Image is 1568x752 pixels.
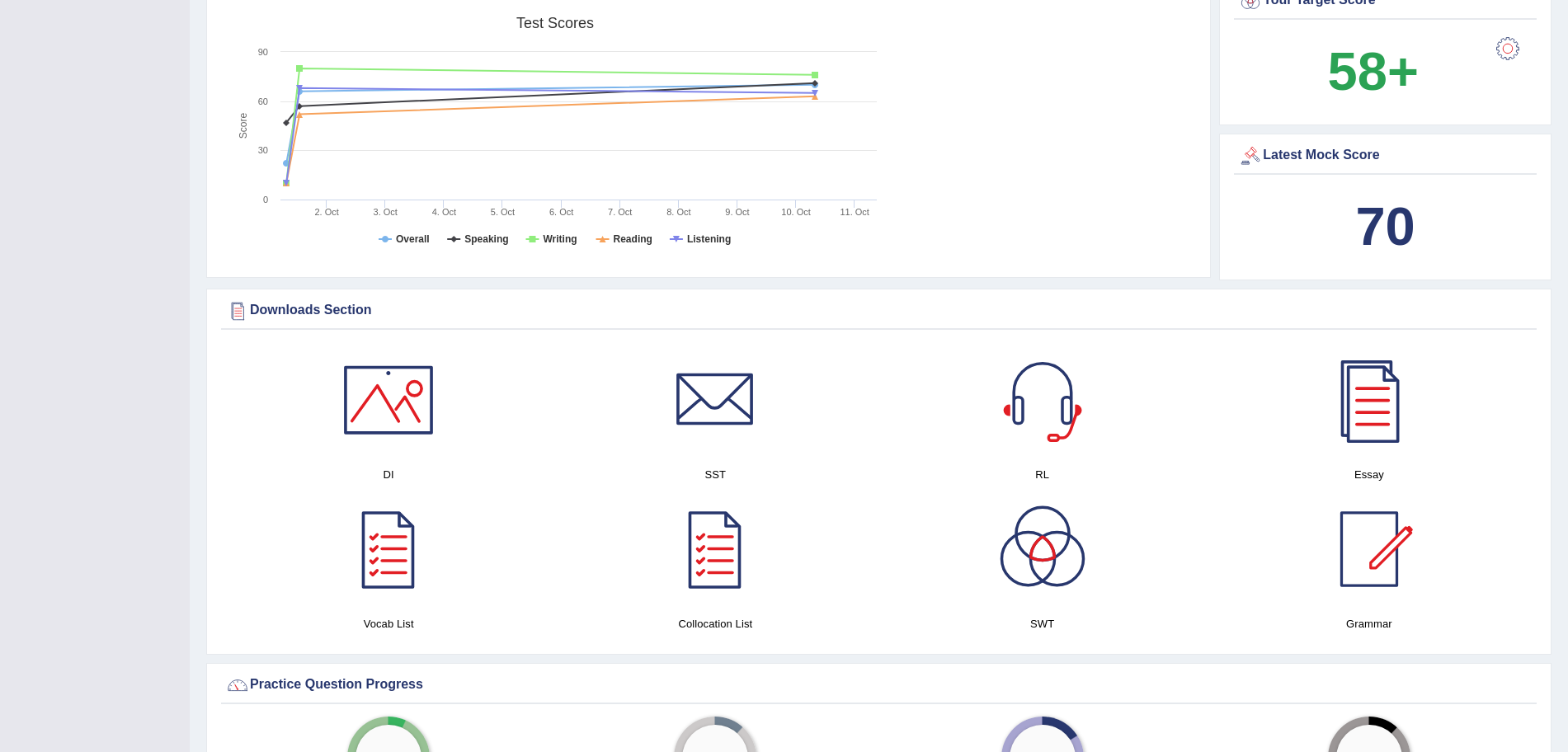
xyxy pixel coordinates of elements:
[1328,41,1419,101] b: 58+
[314,207,338,217] tspan: 2. Oct
[258,96,268,106] text: 60
[1355,196,1415,256] b: 70
[543,233,577,245] tspan: Writing
[1214,615,1524,632] h4: Grammar
[888,615,1198,632] h4: SWT
[725,207,749,217] tspan: 9. Oct
[666,207,690,217] tspan: 8. Oct
[549,207,573,217] tspan: 6. Oct
[781,207,810,217] tspan: 10. Oct
[608,207,632,217] tspan: 7. Oct
[263,195,268,204] text: 0
[233,615,544,632] h4: Vocab List
[258,145,268,155] text: 30
[258,47,268,57] text: 90
[560,466,870,483] h4: SST
[225,298,1533,323] div: Downloads Section
[464,233,508,245] tspan: Speaking
[225,673,1533,698] div: Practice Question Progress
[560,615,870,632] h4: Collocation List
[238,113,249,139] tspan: Score
[432,207,456,217] tspan: 4. Oct
[374,207,398,217] tspan: 3. Oct
[687,233,731,245] tspan: Listening
[491,207,515,217] tspan: 5. Oct
[516,15,594,31] tspan: Test scores
[233,466,544,483] h4: DI
[396,233,430,245] tspan: Overall
[1238,143,1533,168] div: Latest Mock Score
[1214,466,1524,483] h4: Essay
[614,233,652,245] tspan: Reading
[888,466,1198,483] h4: RL
[840,207,869,217] tspan: 11. Oct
